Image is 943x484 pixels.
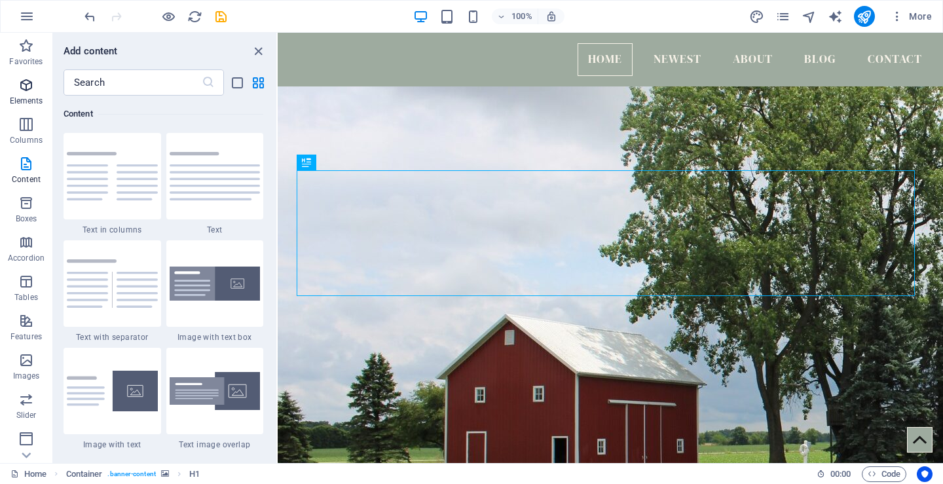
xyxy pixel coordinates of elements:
p: Accordion [8,253,45,263]
button: pages [775,9,791,24]
i: AI Writer [828,9,843,24]
button: Usercentrics [917,466,933,482]
p: Content [12,174,41,185]
button: publish [854,6,875,27]
button: Click here to leave preview mode and continue editing [160,9,176,24]
a: Click to cancel selection. Double-click to open Pages [10,466,46,482]
button: design [749,9,765,24]
span: : [840,469,841,479]
button: More [885,6,937,27]
i: Design (Ctrl+Alt+Y) [749,9,764,24]
img: text-with-image-v4.svg [67,371,158,411]
i: Pages (Ctrl+Alt+S) [775,9,790,24]
button: list-view [229,75,245,90]
span: Click to select. Double-click to edit [189,466,200,482]
i: Reload page [187,9,202,24]
button: 100% [492,9,538,24]
span: Text image overlap [166,439,264,450]
span: Image with text [64,439,161,450]
span: Image with text box [166,332,264,343]
img: text-image-overlap.svg [170,372,261,411]
p: Boxes [16,214,37,224]
i: Save (Ctrl+S) [213,9,229,24]
img: text-with-separator.svg [67,259,158,308]
button: grid-view [250,75,266,90]
span: Text [166,225,264,235]
div: Text with separator [64,240,161,343]
p: Columns [10,135,43,145]
input: Search [64,69,202,96]
img: image-with-text-box.svg [170,267,261,301]
span: More [891,10,932,23]
p: Tables [14,292,38,303]
button: Code [862,466,906,482]
button: save [213,9,229,24]
h6: Content [64,106,263,122]
span: Text in columns [64,225,161,235]
span: . banner-content [107,466,155,482]
div: Text image overlap [166,348,264,450]
h6: Session time [817,466,851,482]
nav: breadcrumb [66,466,200,482]
p: Slider [16,410,37,420]
i: Undo: Change pages (Ctrl+Z) [83,9,98,24]
span: Click to select. Double-click to edit [66,466,103,482]
img: text.svg [170,152,261,200]
span: Text with separator [64,332,161,343]
img: text-in-columns.svg [67,152,158,200]
div: Image with text [64,348,161,450]
div: Image with text box [166,240,264,343]
button: text_generator [828,9,843,24]
i: Publish [857,9,872,24]
button: navigator [802,9,817,24]
button: reload [187,9,202,24]
p: Images [13,371,40,381]
i: This element contains a background [161,470,169,477]
div: Text [166,133,264,235]
p: Favorites [9,56,43,67]
button: close panel [250,43,266,59]
h6: 100% [511,9,532,24]
p: Elements [10,96,43,106]
span: Code [868,466,900,482]
p: Features [10,331,42,342]
button: undo [82,9,98,24]
i: Navigator [802,9,817,24]
div: Text in columns [64,133,161,235]
h6: Add content [64,43,118,59]
span: 00 00 [830,466,851,482]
